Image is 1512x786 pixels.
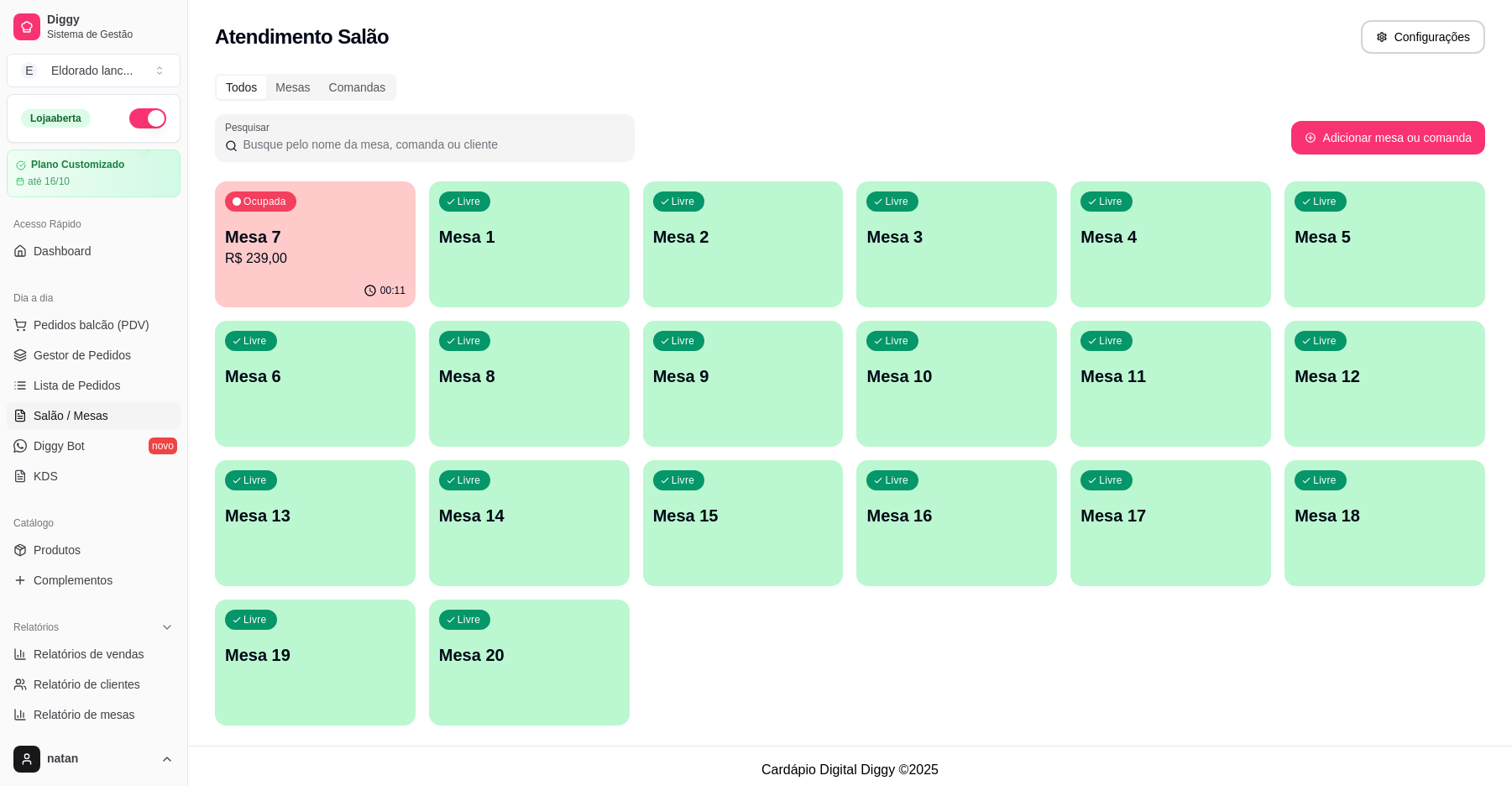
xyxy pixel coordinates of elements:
[1080,225,1261,249] p: Mesa 4
[34,243,92,259] span: Dashboard
[34,347,131,364] span: Gestor de Pedidos
[439,225,620,249] p: Mesa 1
[7,285,180,312] div: Dia a dia
[7,149,180,197] a: Plano Customizadoaté 16/10
[643,321,844,447] button: LivreMesa 9
[7,211,180,238] div: Acesso Rápido
[215,321,416,447] button: LivreMesa 6
[225,249,405,269] p: R$ 239,00
[885,195,908,208] p: Livre
[1313,474,1337,487] p: Livre
[429,321,630,447] button: LivreMesa 8
[885,474,908,487] p: Livre
[51,62,133,79] div: Eldorado lanc ...
[7,641,180,668] a: Relatórios de vendas
[47,752,154,767] span: natan
[1070,181,1271,307] button: LivreMesa 4
[31,159,124,171] article: Plano Customizado
[672,195,695,208] p: Livre
[266,76,319,99] div: Mesas
[458,195,481,208] p: Livre
[653,225,834,249] p: Mesa 2
[215,600,416,726] button: LivreMesa 19
[672,474,695,487] p: Livre
[429,600,630,726] button: LivreMesa 20
[215,24,389,50] h2: Atendimento Salão
[1099,334,1122,348] p: Livre
[225,643,405,667] p: Mesa 19
[47,28,174,41] span: Sistema de Gestão
[243,474,267,487] p: Livre
[243,613,267,626] p: Livre
[7,671,180,698] a: Relatório de clientes
[458,474,481,487] p: Livre
[34,407,108,424] span: Salão / Mesas
[643,460,844,586] button: LivreMesa 15
[1080,364,1261,388] p: Mesa 11
[1284,321,1485,447] button: LivreMesa 12
[7,701,180,728] a: Relatório de mesas
[34,572,112,589] span: Complementos
[13,621,59,634] span: Relatórios
[1291,121,1485,155] button: Adicionar mesa ou comanda
[7,312,180,338] button: Pedidos balcão (PDV)
[439,504,620,527] p: Mesa 14
[856,181,1057,307] button: LivreMesa 3
[7,342,180,369] a: Gestor de Pedidos
[7,432,180,459] a: Diggy Botnovo
[1295,504,1475,527] p: Mesa 18
[7,510,180,537] div: Catálogo
[856,460,1057,586] button: LivreMesa 16
[34,706,135,723] span: Relatório de mesas
[215,460,416,586] button: LivreMesa 13
[885,334,908,348] p: Livre
[1295,225,1475,249] p: Mesa 5
[34,542,81,558] span: Produtos
[21,62,38,79] span: E
[866,225,1047,249] p: Mesa 3
[1080,504,1261,527] p: Mesa 17
[1295,364,1475,388] p: Mesa 12
[429,181,630,307] button: LivreMesa 1
[129,108,166,128] button: Alterar Status
[1099,474,1122,487] p: Livre
[1313,334,1337,348] p: Livre
[320,76,395,99] div: Comandas
[47,13,174,28] span: Diggy
[21,109,91,128] div: Loja aberta
[1099,195,1122,208] p: Livre
[7,7,180,47] a: DiggySistema de Gestão
[643,181,844,307] button: LivreMesa 2
[7,739,180,779] button: natan
[34,438,85,454] span: Diggy Bot
[7,463,180,490] a: KDS
[215,181,416,307] button: OcupadaMesa 7R$ 239,0000:11
[866,504,1047,527] p: Mesa 16
[225,120,275,134] label: Pesquisar
[225,364,405,388] p: Mesa 6
[653,504,834,527] p: Mesa 15
[7,402,180,429] a: Salão / Mesas
[1284,460,1485,586] button: LivreMesa 18
[7,567,180,594] a: Complementos
[856,321,1057,447] button: LivreMesa 10
[28,175,70,188] article: até 16/10
[225,225,405,249] p: Mesa 7
[34,676,140,693] span: Relatório de clientes
[7,731,180,758] a: Relatório de fidelidadenovo
[380,284,405,297] p: 00:11
[1070,460,1271,586] button: LivreMesa 17
[866,364,1047,388] p: Mesa 10
[1284,181,1485,307] button: LivreMesa 5
[439,643,620,667] p: Mesa 20
[653,364,834,388] p: Mesa 9
[243,334,267,348] p: Livre
[34,317,149,333] span: Pedidos balcão (PDV)
[7,54,180,87] button: Select a team
[238,136,625,153] input: Pesquisar
[1313,195,1337,208] p: Livre
[458,613,481,626] p: Livre
[1361,20,1485,54] button: Configurações
[243,195,286,208] p: Ocupada
[429,460,630,586] button: LivreMesa 14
